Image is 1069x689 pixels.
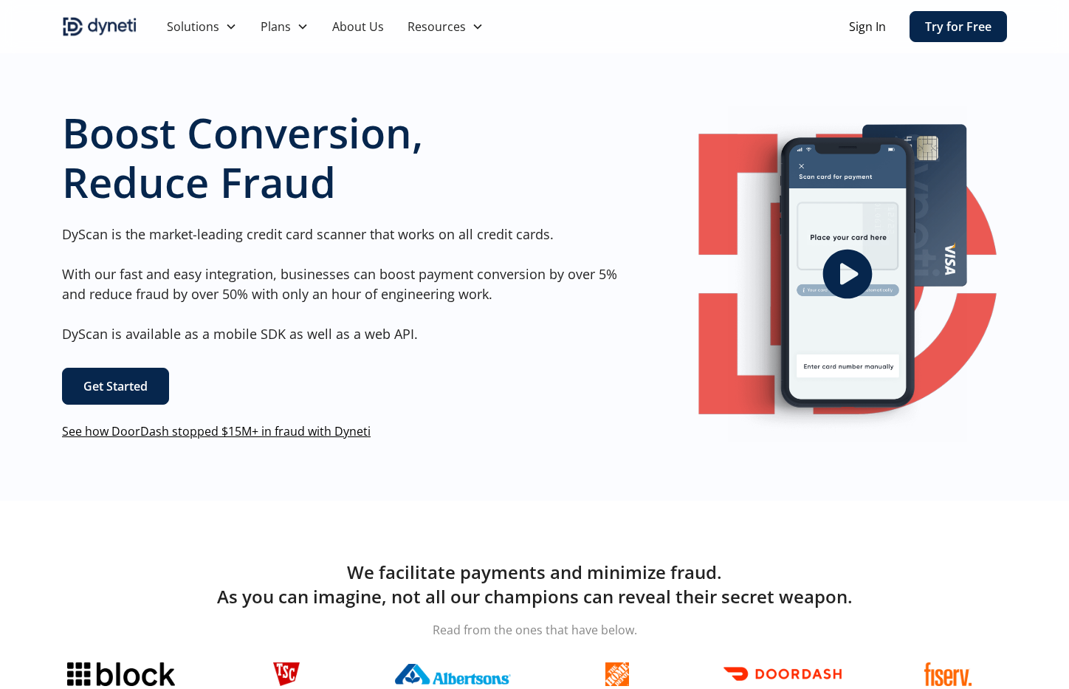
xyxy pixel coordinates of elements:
img: Albertsons [393,664,511,685]
img: TSC [273,662,300,686]
img: Image of a mobile Dyneti UI scanning a credit card [728,106,967,442]
p: Read from the ones that have below. [62,621,1007,639]
a: open lightbox [688,106,1007,442]
a: See how DoorDash stopped $15M+ in fraud with Dyneti [62,423,371,439]
div: Plans [249,12,320,41]
h1: Boost Conversion, Reduce Fraud [62,108,629,207]
a: Sign In [849,18,886,35]
a: Get Started [62,368,169,405]
a: Try for Free [910,11,1007,42]
div: Resources [408,18,466,35]
img: Dyneti indigo logo [62,15,137,38]
div: Solutions [155,12,249,41]
img: Doordash logo [723,667,842,681]
h2: We facilitate payments and minimize fraud. As you can imagine, not all our champions can reveal t... [62,560,1007,609]
img: The home depot logo [605,662,629,686]
img: Block logo [67,662,175,686]
div: Solutions [167,18,219,35]
p: DyScan is the market-leading credit card scanner that works on all credit cards. With our fast an... [62,224,629,344]
div: Plans [261,18,291,35]
img: Fiserv logo [924,662,972,686]
a: home [62,15,137,38]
